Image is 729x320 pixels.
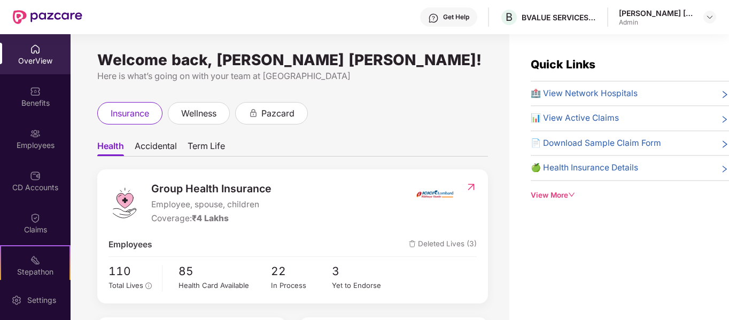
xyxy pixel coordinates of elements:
span: 📊 View Active Claims [531,112,619,124]
span: wellness [181,107,216,120]
img: svg+xml;base64,PHN2ZyBpZD0iQ0RfQWNjb3VudHMiIGRhdGEtbmFtZT0iQ0QgQWNjb3VudHMiIHhtbG5zPSJodHRwOi8vd3... [30,170,41,181]
span: ₹4 Lakhs [192,213,229,223]
div: Get Help [443,13,469,21]
div: Yet to Endorse [332,280,393,291]
div: Admin [619,18,694,27]
span: 110 [108,262,154,280]
span: 🏥 View Network Hospitals [531,87,638,100]
img: svg+xml;base64,PHN2ZyBpZD0iSG9tZSIgeG1sbnM9Imh0dHA6Ly93d3cudzMub3JnLzIwMDAvc3ZnIiB3aWR0aD0iMjAiIG... [30,44,41,54]
img: svg+xml;base64,PHN2ZyBpZD0iSGVscC0zMngzMiIgeG1sbnM9Imh0dHA6Ly93d3cudzMub3JnLzIwMDAvc3ZnIiB3aWR0aD... [428,13,439,24]
img: svg+xml;base64,PHN2ZyB4bWxucz0iaHR0cDovL3d3dy53My5vcmcvMjAwMC9zdmciIHdpZHRoPSIyMSIgaGVpZ2h0PSIyMC... [30,255,41,266]
span: right [720,139,729,150]
img: deleteIcon [409,240,416,247]
span: 🍏 Health Insurance Details [531,161,638,174]
img: insurerIcon [415,181,455,207]
span: 3 [332,262,393,280]
span: B [506,11,513,24]
div: In Process [271,280,332,291]
img: svg+xml;base64,PHN2ZyBpZD0iQ2xhaW0iIHhtbG5zPSJodHRwOi8vd3d3LnczLm9yZy8yMDAwL3N2ZyIgd2lkdGg9IjIwIi... [30,213,41,223]
img: svg+xml;base64,PHN2ZyBpZD0iU2V0dGluZy0yMHgyMCIgeG1sbnM9Imh0dHA6Ly93d3cudzMub3JnLzIwMDAvc3ZnIiB3aW... [11,295,22,306]
span: 85 [179,262,270,280]
span: right [720,163,729,174]
div: BVALUE SERVICES PRIVATE LIMITED [522,12,596,22]
span: Quick Links [531,58,595,71]
span: Term Life [188,141,225,156]
span: info-circle [145,283,152,289]
span: Employee, spouse, children [151,198,272,211]
span: right [720,114,729,124]
div: View More [531,190,729,201]
span: insurance [111,107,149,120]
div: [PERSON_NAME] [PERSON_NAME] [619,8,694,18]
span: Employees [108,238,152,251]
div: Welcome back, [PERSON_NAME] [PERSON_NAME]! [97,56,488,64]
span: Health [97,141,124,156]
span: Accidental [135,141,177,156]
span: Group Health Insurance [151,181,272,197]
div: Here is what’s going on with your team at [GEOGRAPHIC_DATA] [97,69,488,83]
span: pazcard [261,107,294,120]
img: svg+xml;base64,PHN2ZyBpZD0iQmVuZWZpdHMiIHhtbG5zPSJodHRwOi8vd3d3LnczLm9yZy8yMDAwL3N2ZyIgd2lkdGg9Ij... [30,86,41,97]
span: Total Lives [108,281,143,290]
img: svg+xml;base64,PHN2ZyBpZD0iRHJvcGRvd24tMzJ4MzIiIHhtbG5zPSJodHRwOi8vd3d3LnczLm9yZy8yMDAwL3N2ZyIgd2... [705,13,714,21]
div: Coverage: [151,212,272,225]
span: right [720,89,729,100]
img: RedirectIcon [466,182,477,192]
div: animation [249,108,258,118]
img: New Pazcare Logo [13,10,82,24]
span: Deleted Lives (3) [409,238,477,251]
span: down [568,191,576,199]
div: Health Card Available [179,280,270,291]
div: Settings [24,295,59,306]
span: 22 [271,262,332,280]
div: Stepathon [1,267,69,277]
span: 📄 Download Sample Claim Form [531,137,661,150]
img: svg+xml;base64,PHN2ZyBpZD0iRW1wbG95ZWVzIiB4bWxucz0iaHR0cDovL3d3dy53My5vcmcvMjAwMC9zdmciIHdpZHRoPS... [30,128,41,139]
img: logo [108,187,141,219]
